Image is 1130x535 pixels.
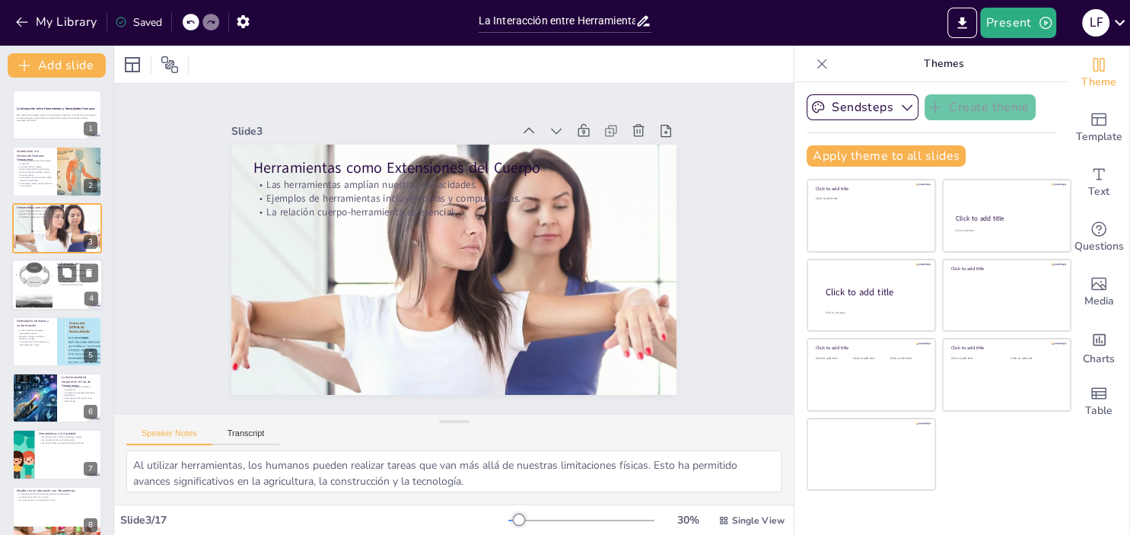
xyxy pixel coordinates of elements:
[12,90,102,140] div: 1
[1082,8,1109,38] button: l f
[17,181,53,186] p: La tecnología afecta nuestra relación con el mundo.
[17,209,97,212] p: Las herramientas amplían nuestras capacidades.
[57,269,98,274] p: Las herramientas han evolucionado en complejidad.
[126,428,212,445] button: Speaker Notes
[17,119,97,123] p: Generated with [URL]
[58,264,76,282] button: Duplicate Slide
[57,262,98,270] p: La Evolución de las Herramientas
[84,518,97,532] div: 8
[39,432,97,437] p: Herramientas y la Sociedad
[1085,403,1112,419] span: Table
[925,94,1036,120] button: Create theme
[947,8,977,38] button: Export to PowerPoint
[17,329,53,334] p: Las herramientas satisfacen necesidades básicas.
[17,498,97,502] p: Es vital encontrar un equilibrio en el uso.
[1081,74,1116,91] span: Theme
[126,451,781,492] textarea: Al utilizar herramientas, los humanos pueden realizar tareas que van más allá de nuestras limitac...
[17,489,97,493] p: Desafíos en la Interacción con Herramientas
[12,429,102,479] div: 7
[39,439,97,442] p: La imprenta transformó la educación.
[816,356,850,360] div: Click to add text
[816,345,925,351] div: Click to add title
[17,340,53,346] p: La conexión entre herramientas y necesidades es crucial.
[17,170,53,176] p: Las herramientas moldean nuestra forma de pensar.
[325,82,632,361] p: La relación cuerpo-herramienta es esencial.
[17,159,53,164] p: La interacción humano-herramienta es esencial.
[890,356,925,360] div: Click to add text
[1068,320,1129,374] div: Add charts and graphs
[84,235,97,249] div: 3
[1088,183,1109,200] span: Text
[951,345,1060,351] div: Click to add title
[362,7,581,205] div: Slide 3
[120,513,508,527] div: Slide 3 / 17
[17,149,53,162] p: Introducción a la Interacción Humano-Herramienta
[80,264,98,282] button: Delete Slide
[62,396,97,402] p: La percepción del mundo se ve influenciada.
[956,214,1057,223] div: Click to add title
[17,215,97,218] p: La relación cuerpo-herramienta es esencial.
[1068,100,1129,155] div: Add ready made slides
[670,513,706,527] div: 30 %
[826,285,923,298] div: Click to add title
[84,349,97,362] div: 5
[17,205,97,210] p: Herramientas como Extensiones del Cuerpo
[39,436,97,439] p: Las herramientas cambian dinámicas sociales.
[853,356,887,360] div: Click to add text
[17,107,95,110] strong: La Interacción entre Herramientas y Necesidades Humanas
[212,428,280,445] button: Transcript
[1074,238,1124,255] span: Questions
[62,375,97,388] p: La Intencionalidad Corporal en el Uso de Herramientas
[62,391,97,396] p: La relación con el objeto afecta el aprendizaje.
[12,317,102,367] div: 5
[17,335,53,340] p: Ejemplos incluyen cuchillos y teléfonos móviles.
[816,186,925,192] div: Click to add title
[1076,129,1122,145] span: Template
[1083,351,1115,368] span: Charts
[334,72,641,351] p: Ejemplos de herramientas incluyen palas y computadoras.
[834,46,1053,82] p: Themes
[11,10,103,34] button: My Library
[980,8,1056,38] button: Present
[84,405,97,419] div: 6
[17,492,97,495] p: La dependencia de herramientas puede ser problemática.
[62,386,97,391] p: La intencionalidad corporal es fundamental.
[951,356,999,360] div: Click to add text
[11,259,103,310] div: 4
[84,462,97,476] div: 7
[807,94,918,120] button: Sendsteps
[12,373,102,423] div: 6
[732,514,785,527] span: Single View
[12,203,102,253] div: 3
[17,164,53,170] p: Los humanos han creado herramientas desde la prehistoria.
[1082,9,1109,37] div: l f
[17,212,97,215] p: Ejemplos de herramientas incluyen palas y computadoras.
[57,275,98,280] p: La evolución refleja necesidades cambiantes.
[955,229,1056,233] div: Click to add text
[479,10,636,32] input: Insert title
[17,495,97,498] p: La deshumanización es un riesgo.
[115,15,162,30] div: Saved
[1068,155,1129,210] div: Add text boxes
[807,145,966,167] button: Apply theme to all slides
[17,114,97,119] p: Esta presentación explora cómo las herramientas, máquinas e instrumentos se convierten en extensi...
[84,292,98,306] div: 4
[1084,293,1114,310] span: Media
[17,176,53,181] p: La evolución de herramientas refleja nuestras necesidades.
[12,146,102,196] div: 2
[1068,46,1129,100] div: Change the overall theme
[1011,356,1058,360] div: Click to add text
[826,310,922,314] div: Click to add body
[39,441,97,444] p: Las herramientas son agentes de cambio social.
[343,62,650,340] p: Las herramientas amplían nuestras capacidades.
[951,266,1060,272] div: Click to add title
[816,197,925,201] div: Click to add text
[1068,210,1129,265] div: Get real-time input from your audience
[57,280,98,285] p: La historia de las herramientas es la historia de la humanidad.
[161,56,179,74] span: Position
[1068,265,1129,320] div: Add images, graphics, shapes or video
[84,122,97,135] div: 1
[1068,374,1129,429] div: Add a table
[8,53,106,78] button: Add slide
[120,53,145,77] div: Layout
